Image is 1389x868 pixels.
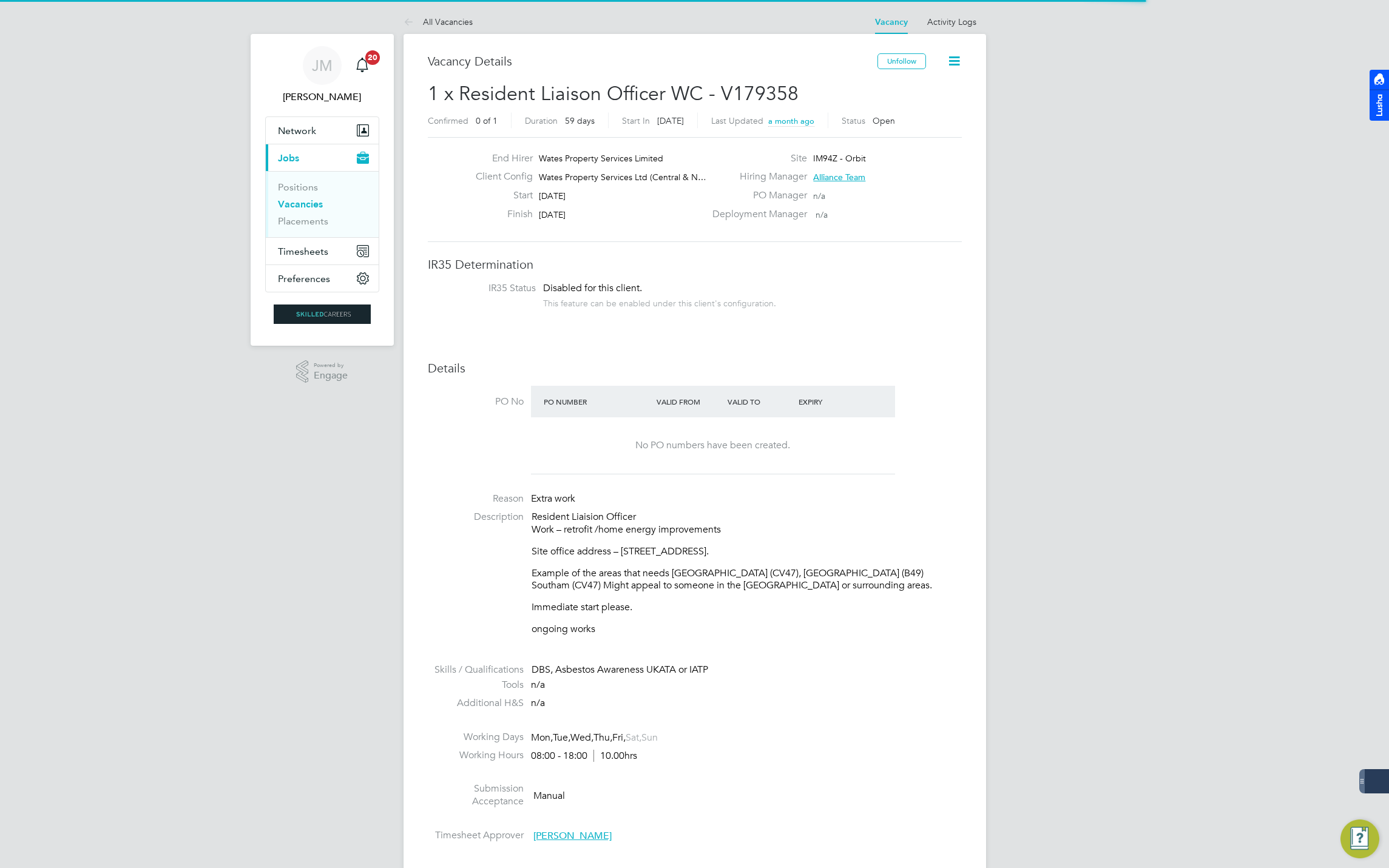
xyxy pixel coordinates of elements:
label: Reason [428,493,524,505]
span: 1 x Resident Liaison Officer WC - V179358 [428,82,799,106]
label: Tools [428,679,524,691]
h3: Vacancy Details [428,53,877,69]
label: Finish [466,208,533,221]
label: Submission Acceptance [428,782,524,808]
p: ongoing works [532,623,962,636]
span: Disabled for this client. [543,282,642,294]
label: Confirmed [428,115,468,126]
label: Timesheet Approver [428,829,524,842]
span: Tue, [553,732,570,744]
a: Powered byEngage [296,360,348,383]
span: Network [278,125,316,136]
div: No PO numbers have been created. [543,439,883,452]
span: Fri, [612,732,626,744]
span: Sat, [626,732,641,744]
h3: Details [428,360,962,376]
span: Jobs [278,152,299,164]
div: DBS, Asbestos Awareness UKATA or IATP [532,664,962,676]
div: Valid From [654,391,725,412]
label: Last Updated [711,115,763,126]
nav: Main navigation [251,34,394,346]
span: Manual [533,790,565,802]
span: n/a [813,190,825,201]
span: [DATE] [539,190,566,201]
span: 10.00hrs [593,750,637,762]
div: Jobs [266,171,379,237]
label: Description [428,511,524,523]
label: Duration [525,115,558,126]
p: Immediate start please. [532,601,962,614]
label: Start [466,189,533,202]
div: Valid To [725,391,796,412]
label: Working Hours [428,749,524,762]
a: Activity Logs [927,16,976,27]
span: Thu, [593,732,612,744]
h3: IR35 Determination [428,257,962,272]
span: n/a [531,697,545,709]
span: [DATE] [657,115,684,126]
label: PO Manager [705,189,807,202]
span: Engage [314,371,348,381]
span: Powered by [314,360,348,371]
button: Unfollow [877,53,926,69]
label: Start In [622,115,650,126]
button: Network [266,117,379,144]
label: Client Config [466,170,533,183]
span: n/a [816,209,828,220]
span: Timesheets [278,246,328,257]
span: n/a [531,679,545,691]
span: Mon, [531,732,553,744]
label: Additional H&S [428,697,524,710]
button: Engage Resource Center [1340,819,1379,858]
a: Positions [278,181,318,193]
p: Resident Liaision Officer Work – retrofit /home energy improvements [532,511,962,536]
span: Extra work [531,493,575,505]
div: Expiry [796,391,867,412]
span: Wates Property Services Ltd (Central & N… [539,172,706,183]
a: Vacancies [278,198,323,210]
label: Skills / Qualifications [428,664,524,676]
button: Timesheets [266,238,379,264]
span: JM [312,58,333,73]
a: JM[PERSON_NAME] [265,46,379,104]
label: Working Days [428,731,524,744]
a: 20 [350,46,374,85]
span: 20 [365,50,380,65]
button: Jobs [266,144,379,171]
label: Deployment Manager [705,208,807,221]
label: Status [842,115,865,126]
div: This feature can be enabled under this client's configuration. [543,295,776,309]
p: Example of the areas that needs [GEOGRAPHIC_DATA] (CV47), [GEOGRAPHIC_DATA] (B49) Southam (CV47) ... [532,567,962,593]
span: [PERSON_NAME] [533,830,612,842]
span: Open [873,115,895,126]
div: PO Number [541,391,654,412]
div: 08:00 - 18:00 [531,750,637,762]
a: Placements [278,215,328,227]
span: Wates Property Services Limited [539,153,663,164]
label: IR35 Status [440,282,536,295]
span: a month ago [768,116,814,126]
label: End Hirer [466,152,533,165]
img: skilledcareers-logo-retina.png [274,304,371,324]
span: [DATE] [539,209,566,220]
a: All Vacancies [404,16,473,27]
label: Site [705,152,807,165]
button: Preferences [266,265,379,292]
span: Preferences [278,273,330,284]
label: Hiring Manager [705,170,807,183]
p: Site office address – [STREET_ADDRESS]. [532,545,962,558]
a: Vacancy [875,17,908,27]
span: IM94Z - Orbit [813,153,866,164]
a: Go to home page [265,304,379,324]
label: PO No [428,395,524,408]
span: 59 days [565,115,595,126]
span: Wed, [570,732,593,744]
span: 0 of 1 [476,115,498,126]
span: Alliance Team [813,172,865,183]
span: Jack McMurray [265,90,379,104]
span: Sun [641,732,658,744]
